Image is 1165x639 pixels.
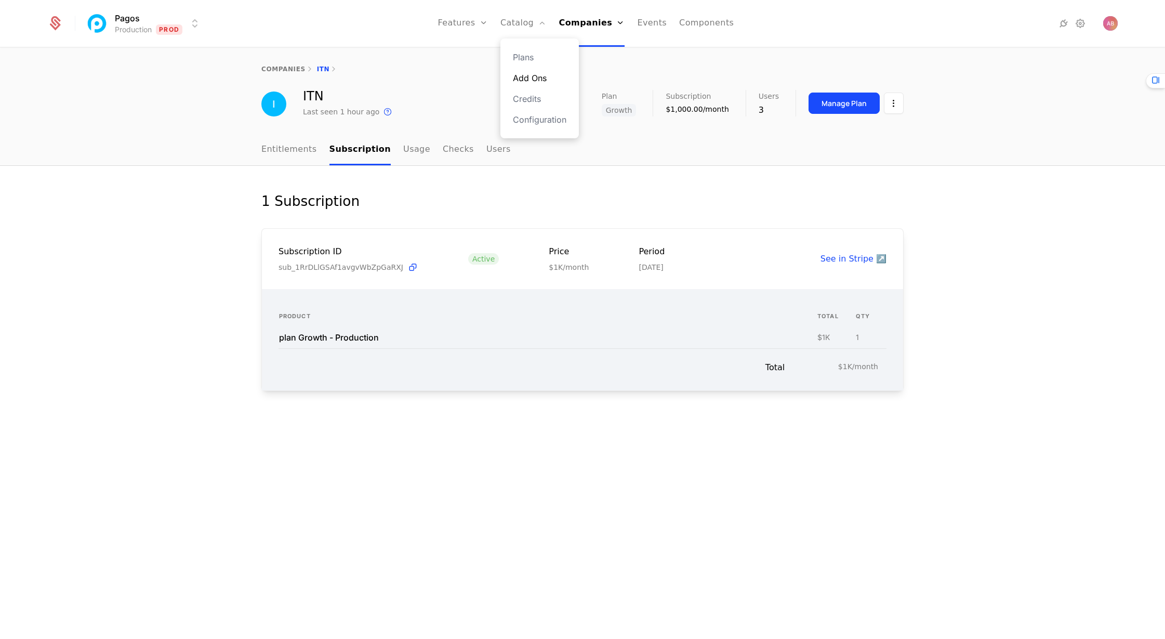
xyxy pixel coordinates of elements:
th: Product [279,306,817,327]
div: plan Growth - Production [279,333,379,342]
img: Pagos [85,11,110,36]
th: QTY [855,306,886,327]
div: Subscription ID [279,245,418,258]
span: sub_1RrDLlGSAf1avgvWbZpGaRXJ [279,262,403,272]
a: Plans [513,51,566,63]
a: See in Stripe ↗️ [820,254,886,264]
div: $1,000.00/month [666,104,729,114]
span: $1K/month [838,361,878,372]
div: Period [639,245,665,258]
span: Pagos [115,12,140,24]
a: Add Ons [513,72,566,84]
a: Users [486,135,511,165]
div: Price [549,245,589,258]
th: total [817,306,855,327]
div: 1 Subscription [261,191,360,212]
a: Configuration [513,113,566,126]
div: 3 [759,104,779,116]
a: Integrations [1057,17,1070,30]
div: Production [115,24,152,35]
div: Manage Plan [822,98,867,109]
div: ITN [303,90,394,102]
a: companies [261,66,306,73]
span: Growth [602,104,637,116]
a: Usage [403,135,430,165]
a: Credits [513,93,566,105]
ul: Choose Sub Page [261,135,511,165]
div: [DATE] [639,262,665,272]
button: Open user button [1103,16,1118,31]
button: Select environment [88,12,201,35]
span: Subscription [666,93,711,100]
a: Subscription [329,135,391,165]
div: $1K/month [549,262,589,272]
a: Entitlements [261,135,317,165]
span: Users [759,93,779,100]
img: Andy Barker [1103,16,1118,31]
span: Active [468,253,499,265]
span: Prod [156,24,182,35]
nav: Main [261,135,904,165]
img: ITN [261,92,286,116]
button: Manage Plan [809,93,880,114]
span: Total [765,361,838,374]
div: Last seen 1 hour ago [303,107,379,117]
div: 1 [856,334,859,341]
span: Plan [602,93,617,100]
div: $1K [817,334,830,341]
button: Select action [884,93,904,114]
a: Settings [1074,17,1087,30]
a: Checks [443,135,474,165]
